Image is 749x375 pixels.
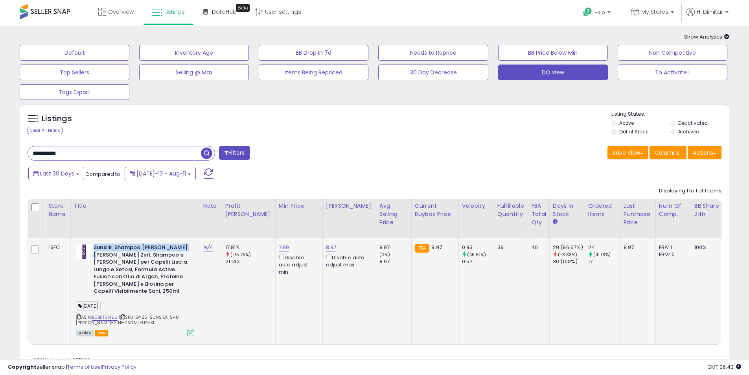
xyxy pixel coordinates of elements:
[431,244,442,251] span: 8.97
[76,314,182,326] span: | SKU: GY25-SUNSILK-SHM-[PERSON_NAME]-2IN1-250ML-US-X1
[326,244,337,251] a: 8.97
[415,202,455,218] div: Current Buybox Price
[659,244,685,251] div: FBA: 1
[102,363,136,371] a: Privacy Policy
[531,244,543,251] div: 40
[553,218,558,225] small: Days In Stock.
[379,251,390,258] small: (0%)
[553,202,582,218] div: Days In Stock
[498,65,608,80] button: DO view
[378,45,488,61] button: Needs to Reprice
[8,363,37,371] strong: Copyright
[219,146,250,160] button: Filters
[688,146,721,159] button: Actions
[279,202,319,210] div: Min Price
[225,258,275,265] div: 21.14%
[225,202,272,218] div: Profit [PERSON_NAME]
[497,202,524,218] div: Fulfillable Quantity
[125,167,196,180] button: [DATE]-13 - Aug-11
[76,330,94,336] span: All listings currently available for purchase on Amazon
[20,45,129,61] button: Default
[20,84,129,100] button: Tags Export
[415,244,429,253] small: FBA
[553,244,585,251] div: 29 (96.67%)
[139,45,249,61] button: Inventory Age
[594,9,605,16] span: Help
[618,45,727,61] button: Non Competitive
[95,330,109,336] span: FBA
[33,356,90,363] span: Show: entries
[655,149,679,157] span: Columns
[462,202,491,210] div: Velocity
[279,253,317,276] div: Disable auto adjust min
[76,301,101,310] span: [DATE]
[694,244,720,251] div: 100%
[659,202,688,218] div: Num of Comp.
[40,170,74,177] span: Last 30 Days
[76,244,92,260] img: 31ZCAGcrMnL._SL40_.jpg
[136,170,186,177] span: [DATE]-13 - Aug-11
[164,8,185,16] span: Listings
[279,244,289,251] a: 7.99
[659,187,721,195] div: Displaying 1 to 1 of 1 items
[462,244,494,251] div: 0.83
[707,363,741,371] span: 2025-09-12 06:43 GMT
[684,33,729,41] span: Show Analytics
[558,251,577,258] small: (-3.33%)
[259,45,368,61] button: BB Drop in 7d
[678,128,699,135] label: Archived
[28,167,84,180] button: Last 30 Days
[378,65,488,80] button: 30 Day Decrease
[583,7,593,17] i: Get Help
[326,253,370,268] div: Disable auto adjust max
[694,202,723,218] div: BB Share 24h.
[588,202,617,218] div: Ordered Items
[76,244,194,335] div: ASIN:
[230,251,251,258] small: (-15.75%)
[619,120,634,126] label: Active
[85,170,121,178] span: Compared to:
[531,202,546,227] div: FBA Total Qty
[686,8,729,26] a: Hi Dimitar
[553,258,585,265] div: 30 (100%)
[20,65,129,80] button: Top Sellers
[611,111,729,118] p: Listing States:
[467,251,486,258] small: (45.61%)
[236,4,250,12] div: Tooltip anchor
[577,1,618,26] a: Help
[92,314,118,321] a: B0BKT91495
[48,202,67,218] div: Store Name
[650,146,686,159] button: Columns
[203,202,219,210] div: Note
[624,244,650,251] div: 8.97
[203,244,213,251] a: N/A
[593,251,611,258] small: (41.18%)
[94,244,189,297] b: Sunsilk, Shampoo [PERSON_NAME] [PERSON_NAME] 2in1, Shampoo e [PERSON_NAME] per Capelli Lisci a Lu...
[28,127,63,134] div: Clear All Filters
[326,202,373,210] div: [PERSON_NAME]
[462,258,494,265] div: 0.57
[225,244,275,251] div: 17.81%
[139,65,249,80] button: Selling @ Max
[108,8,134,16] span: Overview
[624,202,652,227] div: Last Purchase Price
[74,202,197,210] div: Title
[588,244,620,251] div: 24
[379,202,408,227] div: Avg Selling Price
[588,258,620,265] div: 17
[379,244,411,251] div: 8.97
[379,258,411,265] div: 8.97
[212,8,237,16] span: DataHub
[259,65,368,80] button: Items Being Repriced
[641,8,668,16] span: My Stores
[659,251,685,258] div: FBM: 0
[678,120,708,126] label: Deactivated
[607,146,648,159] button: Save View
[618,65,727,80] button: To Activate I
[48,244,64,251] div: LSFC
[697,8,723,16] span: Hi Dimitar
[497,244,522,251] div: 39
[619,128,648,135] label: Out of Stock
[8,364,136,371] div: seller snap | |
[498,45,608,61] button: BB Price Below Min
